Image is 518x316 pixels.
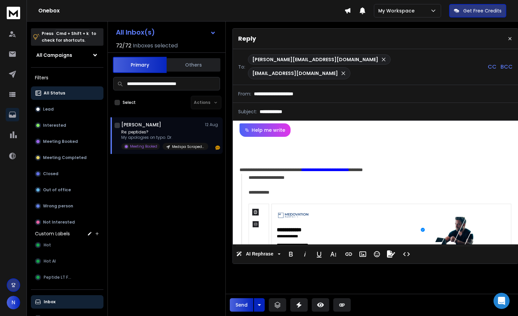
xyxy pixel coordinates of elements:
p: [EMAIL_ADDRESS][DOMAIN_NAME] [252,70,338,77]
button: All Status [31,86,103,100]
button: Hot [31,238,103,252]
span: Peptide LT FUP [44,275,73,280]
img: tab_keywords_by_traffic_grey.svg [67,39,72,44]
button: Signature [385,247,397,261]
img: logo [7,7,20,19]
button: Inbox [31,295,103,309]
div: v 4.0.25 [19,11,33,16]
p: Lead [43,107,54,112]
p: To: [238,64,245,70]
button: Help me write [240,123,291,137]
p: All Status [44,90,65,96]
h3: Inboxes selected [133,42,178,50]
span: AI Rephrase [245,251,275,257]
img: giphyy-1.gif [434,212,481,259]
img: 12105.gif [277,211,310,220]
p: BCC [501,63,513,71]
button: Insert Link (⌘K) [342,247,355,261]
img: website_grey.svg [11,17,16,23]
p: Re: peptides? [121,129,202,135]
p: My Workspace [378,7,417,14]
button: AI Rephrase [235,247,282,261]
label: Select [123,100,136,105]
p: From: [238,90,251,97]
button: Closed [31,167,103,181]
button: Hot AI [31,254,103,268]
p: Inbox [44,299,55,305]
h3: Custom Labels [35,230,70,237]
p: CC [488,63,497,71]
img: 1746533983-12105.png [434,211,481,257]
p: Wrong person [43,203,73,209]
span: Hot [44,242,51,248]
button: Wrong person [31,199,103,213]
button: More Text [327,247,340,261]
button: Lead [31,103,103,116]
h1: [PERSON_NAME] [121,121,161,128]
button: N [7,296,20,309]
h3: Filters [31,73,103,82]
p: Medspa Scraped WA OR AZ [GEOGRAPHIC_DATA] [172,144,204,149]
button: Peptide LT FUP [31,271,103,284]
div: Open Intercom Messenger [493,293,510,309]
button: Meeting Booked [31,135,103,148]
h1: All Campaigns [36,52,72,58]
p: 12 Aug [205,122,220,127]
img: logo_orange.svg [11,11,16,16]
p: My apologies on typo. Dr. [121,135,202,140]
p: Meeting Booked [43,139,78,144]
h1: All Inbox(s) [116,29,155,36]
p: Reply [238,34,256,43]
div: Domain: [URL] [17,17,48,23]
img: tab_domain_overview_orange.svg [18,39,24,44]
button: Not Interested [31,215,103,229]
p: Press to check for shortcuts. [42,30,96,44]
button: Italic (⌘I) [299,247,311,261]
button: All Inbox(s) [111,26,221,39]
button: Get Free Credits [449,4,506,17]
h1: Onebox [38,7,344,15]
button: All Campaigns [31,48,103,62]
button: Meeting Completed [31,151,103,164]
p: Closed [43,171,58,176]
button: Underline (⌘U) [313,247,326,261]
p: [PERSON_NAME][EMAIL_ADDRESS][DOMAIN_NAME] [252,56,378,63]
button: Insert Image (⌘P) [356,247,369,261]
button: Bold (⌘B) [285,247,297,261]
span: Cmd + Shift + k [55,30,90,37]
p: Out of office [43,187,71,193]
button: Interested [31,119,103,132]
button: Primary [113,57,167,73]
button: Code View [400,247,413,261]
button: Emoticons [371,247,383,261]
button: Out of office [31,183,103,197]
img: verify.gif [420,228,425,232]
span: Hot AI [44,259,56,264]
p: Meeting Completed [43,155,87,160]
p: Not Interested [43,220,75,225]
p: Get Free Credits [463,7,502,14]
div: Domain Overview [26,40,60,44]
p: Meeting Booked [130,144,157,149]
div: Keywords by Traffic [74,40,113,44]
button: Others [167,57,220,72]
p: Subject: [238,108,257,115]
p: Interested [43,123,66,128]
span: 72 / 72 [116,42,131,50]
button: Send [230,298,253,312]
